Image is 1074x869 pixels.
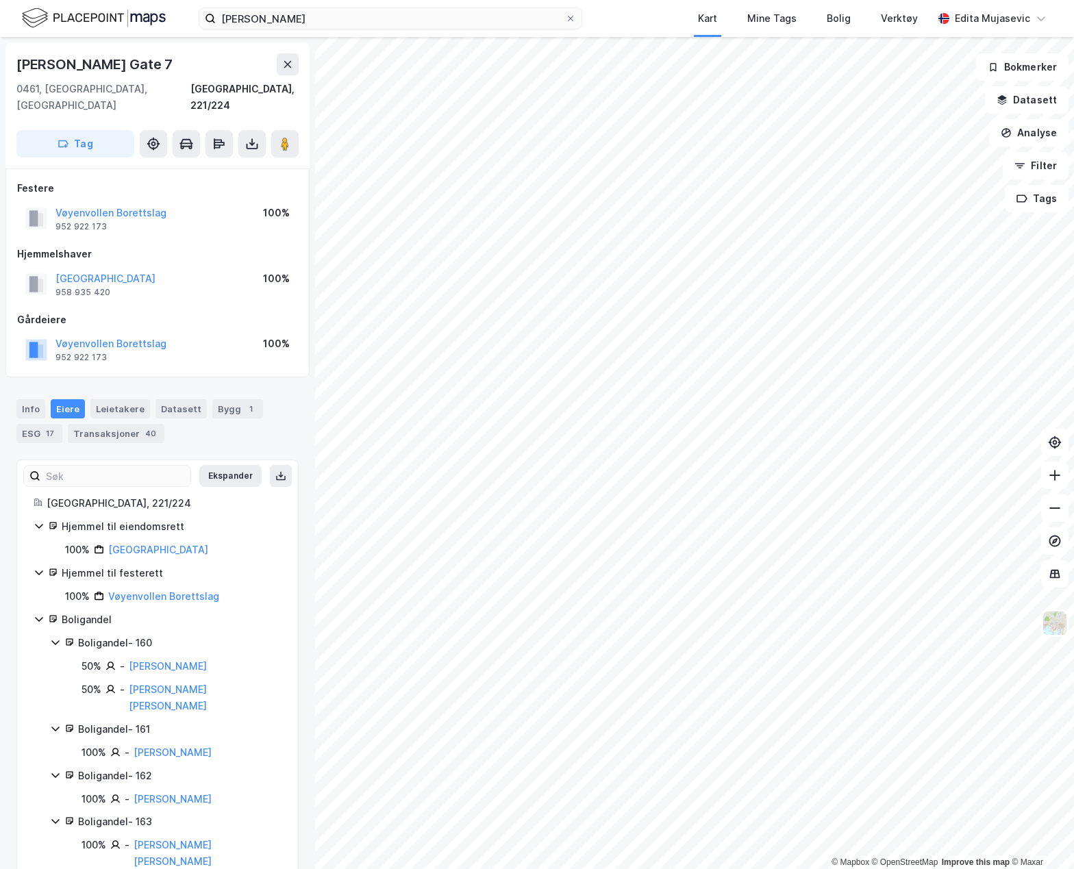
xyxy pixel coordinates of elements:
[16,53,175,75] div: [PERSON_NAME] Gate 7
[244,402,258,416] div: 1
[65,542,90,558] div: 100%
[68,424,164,443] div: Transaksjoner
[134,793,212,805] a: [PERSON_NAME]
[1005,185,1069,212] button: Tags
[78,721,282,738] div: Boligandel - 161
[17,312,298,328] div: Gårdeiere
[872,857,938,867] a: OpenStreetMap
[82,658,101,675] div: 50%
[199,465,262,487] button: Ekspander
[134,746,212,758] a: [PERSON_NAME]
[55,287,110,298] div: 958 935 420
[16,424,62,443] div: ESG
[263,336,290,352] div: 100%
[985,86,1069,114] button: Datasett
[120,681,125,698] div: -
[82,791,106,807] div: 100%
[832,857,869,867] a: Mapbox
[78,814,282,830] div: Boligandel - 163
[22,6,166,30] img: logo.f888ab2527a4732fd821a326f86c7f29.svg
[263,205,290,221] div: 100%
[55,221,107,232] div: 952 922 173
[216,8,565,29] input: Søk på adresse, matrikkel, gårdeiere, leietakere eller personer
[881,10,918,27] div: Verktøy
[62,565,282,581] div: Hjemmel til festerett
[40,466,190,486] input: Søk
[108,544,208,555] a: [GEOGRAPHIC_DATA]
[155,399,207,418] div: Datasett
[47,495,282,512] div: [GEOGRAPHIC_DATA], 221/224
[212,399,263,418] div: Bygg
[55,352,107,363] div: 952 922 173
[90,399,150,418] div: Leietakere
[62,612,282,628] div: Boligandel
[989,119,1069,147] button: Analyse
[1042,610,1068,636] img: Z
[125,837,129,853] div: -
[82,837,106,853] div: 100%
[65,588,90,605] div: 100%
[120,658,125,675] div: -
[62,518,282,535] div: Hjemmel til eiendomsrett
[129,683,207,711] a: [PERSON_NAME] [PERSON_NAME]
[747,10,797,27] div: Mine Tags
[190,81,299,114] div: [GEOGRAPHIC_DATA], 221/224
[698,10,717,27] div: Kart
[827,10,851,27] div: Bolig
[78,768,282,784] div: Boligandel - 162
[16,399,45,418] div: Info
[134,839,212,867] a: [PERSON_NAME] [PERSON_NAME]
[142,427,159,440] div: 40
[125,791,129,807] div: -
[16,81,190,114] div: 0461, [GEOGRAPHIC_DATA], [GEOGRAPHIC_DATA]
[108,590,219,602] a: Vøyenvollen Borettslag
[125,744,129,761] div: -
[78,635,282,651] div: Boligandel - 160
[955,10,1030,27] div: Edita Mujasevic
[82,744,106,761] div: 100%
[51,399,85,418] div: Eiere
[942,857,1010,867] a: Improve this map
[976,53,1069,81] button: Bokmerker
[263,270,290,287] div: 100%
[43,427,57,440] div: 17
[129,660,207,672] a: [PERSON_NAME]
[16,130,134,158] button: Tag
[1003,152,1069,179] button: Filter
[17,246,298,262] div: Hjemmelshaver
[82,681,101,698] div: 50%
[1006,803,1074,869] iframe: Chat Widget
[17,180,298,197] div: Festere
